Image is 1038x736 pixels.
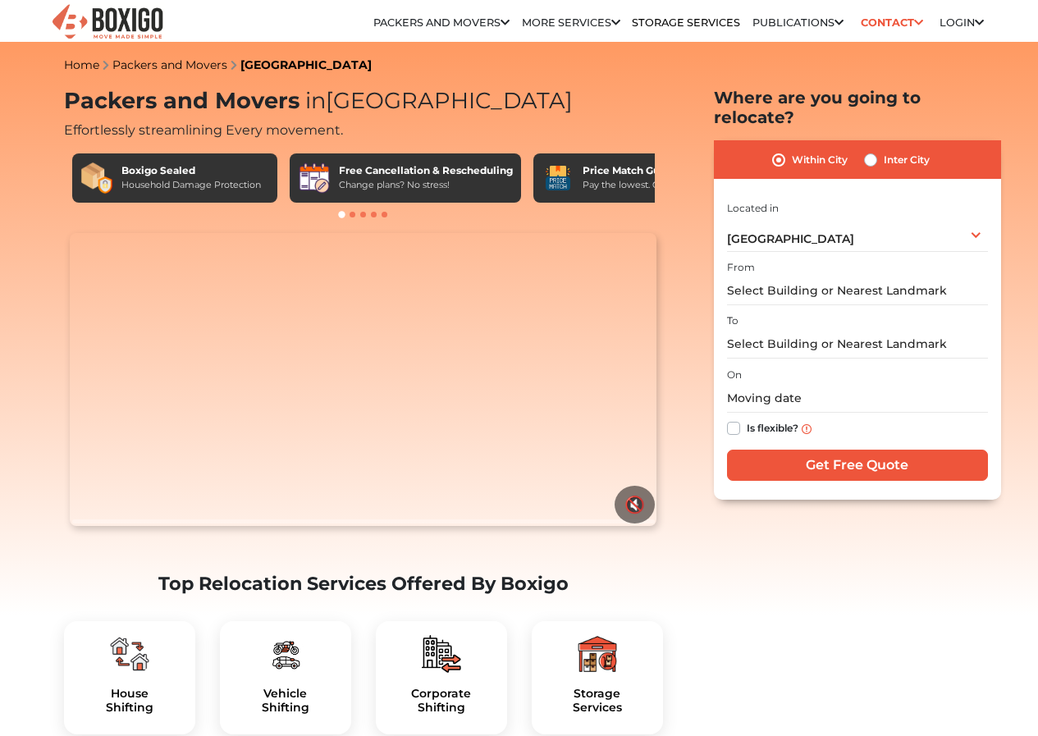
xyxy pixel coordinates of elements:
h2: Top Relocation Services Offered By Boxigo [64,573,663,595]
img: boxigo_packers_and_movers_plan [422,634,461,674]
a: CorporateShifting [389,687,494,715]
span: [GEOGRAPHIC_DATA] [727,231,854,246]
label: Is flexible? [747,418,798,436]
a: More services [522,16,620,29]
input: Moving date [727,384,988,413]
input: Select Building or Nearest Landmark [727,330,988,359]
button: 🔇 [615,486,655,523]
a: Home [64,57,99,72]
h2: Where are you going to relocate? [714,88,1001,127]
a: Packers and Movers [112,57,227,72]
a: StorageServices [545,687,650,715]
img: boxigo_packers_and_movers_plan [110,634,149,674]
a: Publications [752,16,844,29]
img: Price Match Guarantee [542,162,574,194]
span: [GEOGRAPHIC_DATA] [300,87,573,114]
h5: Vehicle Shifting [233,687,338,715]
video: Your browser does not support the video tag. [70,233,656,527]
img: Boxigo Sealed [80,162,113,194]
div: Change plans? No stress! [339,178,513,192]
span: in [305,87,326,114]
label: On [727,368,742,382]
img: Free Cancellation & Rescheduling [298,162,331,194]
a: VehicleShifting [233,687,338,715]
label: Within City [792,150,848,170]
label: Inter City [884,150,930,170]
img: info [802,424,812,434]
a: Contact [855,10,928,35]
div: Household Damage Protection [121,178,261,192]
a: [GEOGRAPHIC_DATA] [240,57,372,72]
a: HouseShifting [77,687,182,715]
label: To [727,313,738,328]
a: Storage Services [632,16,740,29]
div: Pay the lowest. Guaranteed! [583,178,707,192]
h5: Corporate Shifting [389,687,494,715]
img: boxigo_packers_and_movers_plan [266,634,305,674]
span: Effortlessly streamlining Every movement. [64,122,343,138]
a: Packers and Movers [373,16,510,29]
input: Select Building or Nearest Landmark [727,277,988,305]
h5: Storage Services [545,687,650,715]
div: Price Match Guarantee [583,163,707,178]
img: boxigo_packers_and_movers_plan [578,634,617,674]
div: Free Cancellation & Rescheduling [339,163,513,178]
div: Boxigo Sealed [121,163,261,178]
input: Get Free Quote [727,450,988,481]
h1: Packers and Movers [64,88,663,115]
a: Login [940,16,984,29]
label: From [727,260,755,275]
h5: House Shifting [77,687,182,715]
label: Located in [727,201,779,216]
img: Boxigo [50,2,165,43]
